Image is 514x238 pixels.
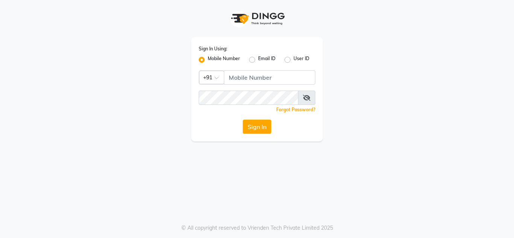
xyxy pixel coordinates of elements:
[224,70,315,85] input: Username
[208,55,240,64] label: Mobile Number
[258,55,275,64] label: Email ID
[199,45,227,52] label: Sign In Using:
[293,55,309,64] label: User ID
[243,120,271,134] button: Sign In
[199,91,298,105] input: Username
[276,107,315,112] a: Forgot Password?
[227,8,287,30] img: logo1.svg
